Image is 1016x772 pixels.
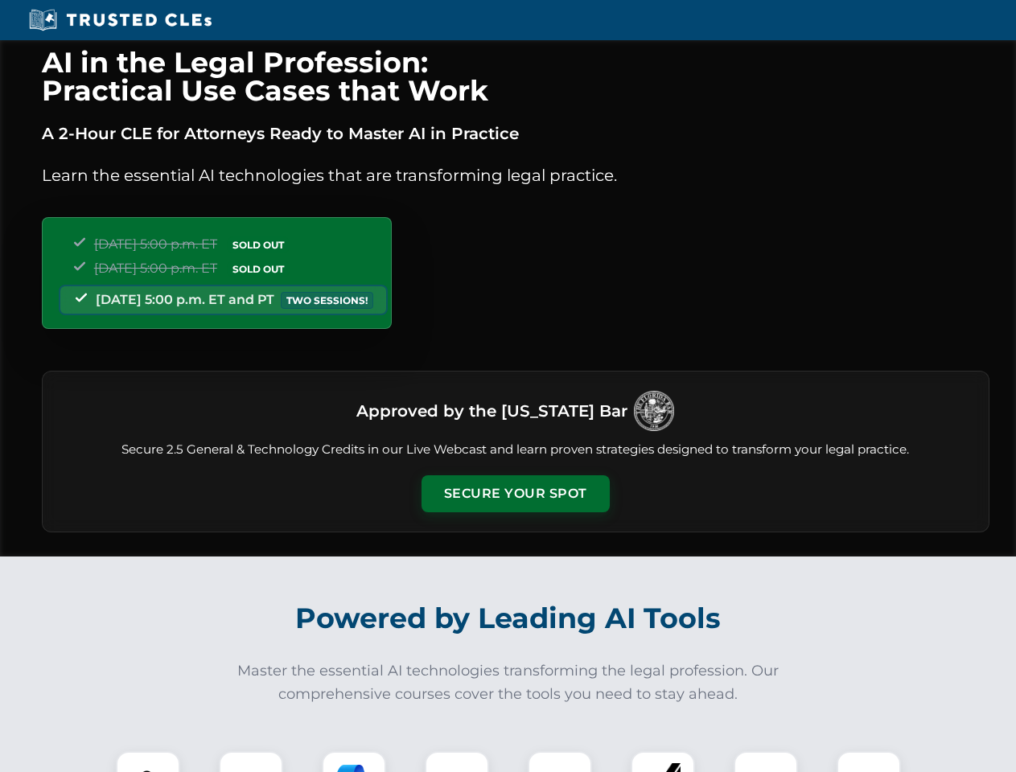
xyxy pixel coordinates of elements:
span: [DATE] 5:00 p.m. ET [94,261,217,276]
p: Master the essential AI technologies transforming the legal profession. Our comprehensive courses... [227,659,790,706]
img: Logo [634,391,674,431]
h1: AI in the Legal Profession: Practical Use Cases that Work [42,48,989,105]
p: A 2-Hour CLE for Attorneys Ready to Master AI in Practice [42,121,989,146]
span: [DATE] 5:00 p.m. ET [94,236,217,252]
p: Secure 2.5 General & Technology Credits in our Live Webcast and learn proven strategies designed ... [62,441,969,459]
span: SOLD OUT [227,261,290,277]
h3: Approved by the [US_STATE] Bar [356,396,627,425]
img: Trusted CLEs [24,8,216,32]
button: Secure Your Spot [422,475,610,512]
span: SOLD OUT [227,236,290,253]
h2: Powered by Leading AI Tools [63,590,954,647]
p: Learn the essential AI technologies that are transforming legal practice. [42,162,989,188]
